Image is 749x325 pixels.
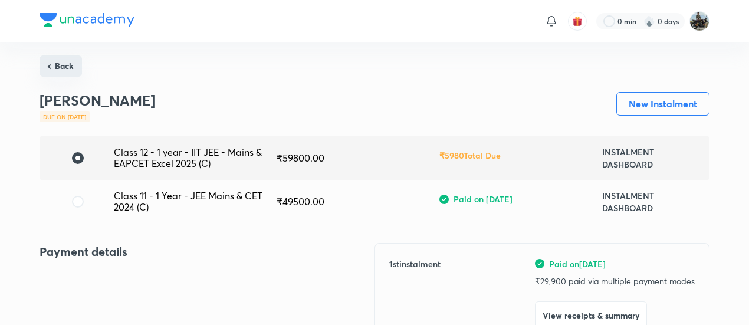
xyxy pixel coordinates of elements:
div: Class 11 - 1 Year - JEE Mains & CET 2024 (C) [114,191,277,212]
div: Due on [DATE] [40,111,90,122]
button: avatar [568,12,587,31]
img: Company Logo [40,13,134,27]
div: Class 12 - 1 year - IIT JEE - Mains & EAPCET Excel 2025 (C) [114,147,277,169]
img: Yathish V [689,11,709,31]
h4: Payment details [40,243,374,261]
h6: INSTALMENT DASHBOARD [602,146,700,170]
span: Paid on [DATE] [549,258,606,270]
span: Paid on [DATE] [454,193,513,205]
button: New Instalment [616,92,709,116]
h6: INSTALMENT DASHBOARD [602,189,700,214]
button: Back [40,55,82,77]
img: streak [643,15,655,27]
h3: [PERSON_NAME] [40,92,155,109]
h6: ₹ 5980 Total Due [439,149,501,162]
div: ₹ 49500.00 [277,196,439,207]
img: green-tick [535,259,544,268]
a: Company Logo [40,13,134,30]
img: avatar [572,16,583,27]
img: green-tick [439,195,449,204]
p: ₹ 29,900 paid via multiple payment modes [535,275,695,287]
div: ₹ 59800.00 [277,153,439,163]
